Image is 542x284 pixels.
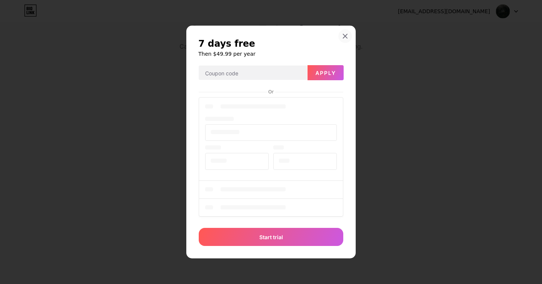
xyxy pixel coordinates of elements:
[199,66,307,81] input: Coupon code
[315,70,336,76] span: Apply
[198,50,344,58] h6: Then $49.99 per year
[308,65,344,80] button: Apply
[267,89,275,95] div: Or
[198,38,255,50] span: 7 days free
[259,233,283,241] span: Start trial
